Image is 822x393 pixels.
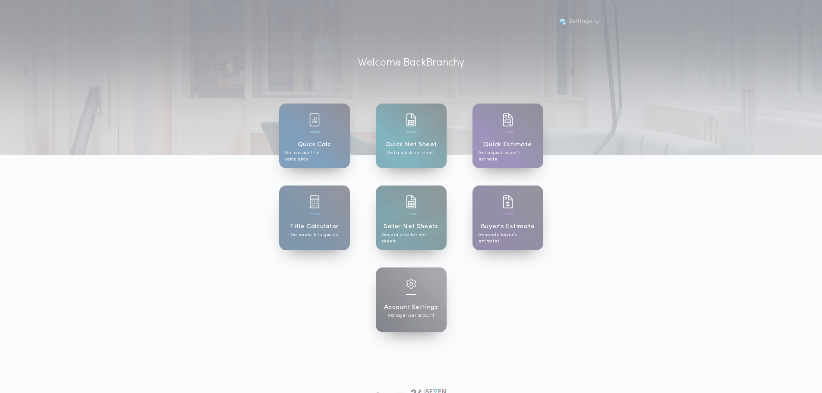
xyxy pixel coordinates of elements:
[503,113,513,126] img: card icon
[472,185,543,250] a: card iconBuyer's EstimateGenerate buyer's estimates
[376,104,447,168] a: card iconQuick Net SheetGet a quick net sheet
[298,140,331,150] h1: Quick Calc
[358,55,464,71] p: Welcome Back Branchy
[479,232,537,245] p: Generate buyer's estimates
[388,312,434,319] p: Manage your account
[309,113,320,126] img: card icon
[479,150,537,163] p: Get a quick buyer's estimate
[309,195,320,208] img: card icon
[387,150,435,156] p: Get a quick net sheet
[376,267,447,332] a: card iconAccount SettingsManage your account
[483,140,532,150] h1: Quick Estimate
[279,104,350,168] a: card iconQuick CalcGet a quick title calculation
[406,113,416,126] img: card icon
[555,14,603,29] button: Settings
[406,195,416,208] img: card icon
[285,150,344,163] p: Get a quick title calculation
[406,279,416,289] img: card icon
[291,232,338,238] p: Generate title quotes
[472,104,543,168] a: card iconQuick EstimateGet a quick buyer's estimate
[384,222,438,232] h1: Seller Net Sheets
[503,195,513,208] img: card icon
[481,222,535,232] h1: Buyer's Estimate
[290,222,339,232] h1: Title Calculator
[558,17,567,26] img: user avatar
[279,185,350,250] a: card iconTitle CalculatorGenerate title quotes
[385,140,437,150] h1: Quick Net Sheet
[384,302,438,312] h1: Account Settings
[382,232,441,245] p: Generate seller net sheets
[376,185,447,250] a: card iconSeller Net SheetsGenerate seller net sheets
